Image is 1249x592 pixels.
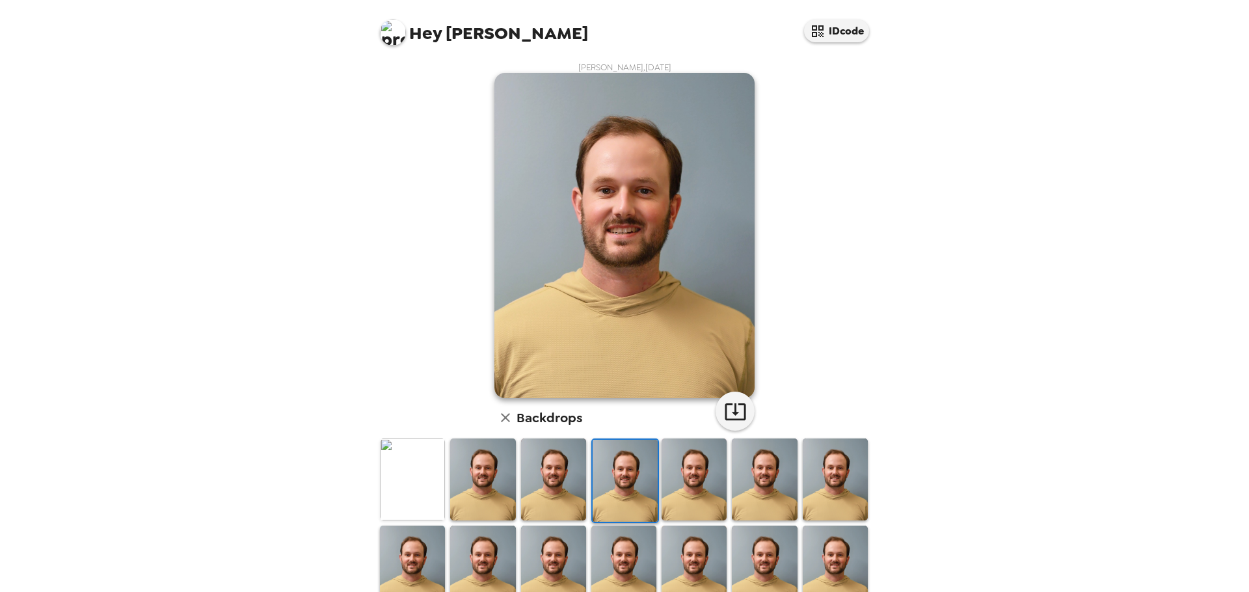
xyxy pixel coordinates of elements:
[517,407,582,428] h6: Backdrops
[380,438,445,520] img: Original
[380,20,406,46] img: profile pic
[804,20,869,42] button: IDcode
[494,73,755,398] img: user
[380,13,588,42] span: [PERSON_NAME]
[578,62,671,73] span: [PERSON_NAME] , [DATE]
[409,21,442,45] span: Hey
